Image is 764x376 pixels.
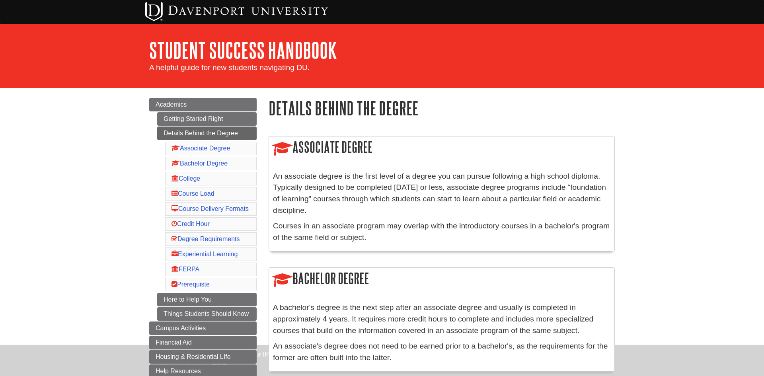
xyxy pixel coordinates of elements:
[172,220,210,227] a: Credit Hour
[273,341,610,364] p: An associate's degree does not need to be earned prior to a bachelor's, as the requirements for t...
[149,63,310,72] span: A helpful guide for new students navigating DU.
[156,101,187,108] span: Academics
[157,307,257,321] a: Things Students Should Know
[172,205,249,212] a: Course Delivery Formats
[172,145,230,152] a: Associate Degree
[149,321,257,335] a: Campus Activities
[172,190,214,197] a: Course Load
[149,98,257,111] a: Academics
[172,175,200,182] a: College
[269,98,615,118] h1: Details Behind the Degree
[273,220,610,244] p: Courses in an associate program may overlap with the introductory courses in a bachelor's program...
[172,266,199,273] a: FERPA
[145,2,328,21] img: Davenport University
[269,136,614,159] h2: Associate Degree
[172,281,210,288] a: Prerequiste
[172,236,240,242] a: Degree Requirements
[149,38,337,62] a: Student Success Handbook
[269,268,614,290] h2: Bachelor Degree
[156,368,201,374] span: Help Resources
[156,339,192,346] span: Financial Aid
[149,350,257,364] a: Housing & Residential LIfe
[172,160,228,167] a: Bachelor Degree
[273,171,610,216] p: An associate degree is the first level of a degree you can pursue following a high school diploma...
[273,302,610,336] p: A bachelor's degree is the next step after an associate degree and usually is completed in approx...
[172,251,238,257] a: Experiential Learning
[156,325,206,331] span: Campus Activities
[156,353,231,360] span: Housing & Residential LIfe
[157,112,257,126] a: Getting Started Right
[157,127,257,140] a: Details Behind the Degree
[149,336,257,349] a: Financial Aid
[157,293,257,306] a: Here to Help You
